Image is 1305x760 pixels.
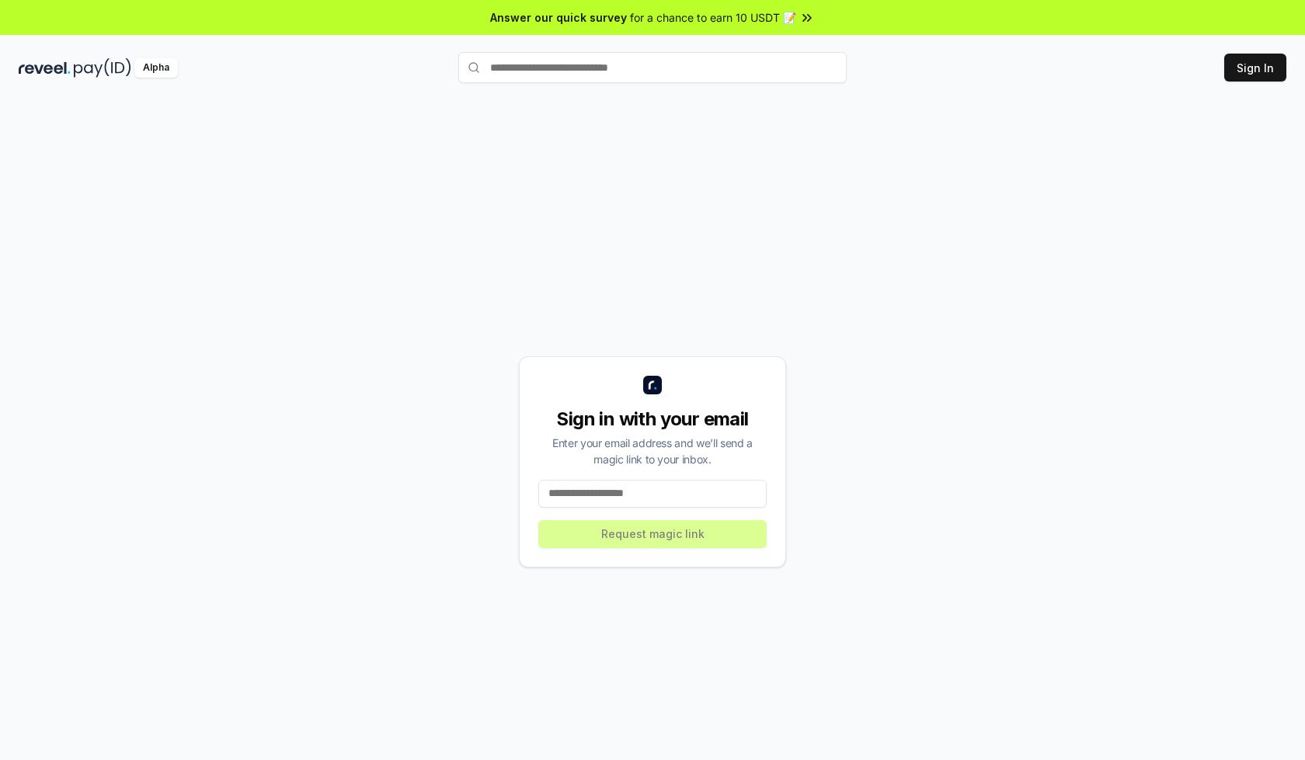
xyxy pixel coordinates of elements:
[643,376,662,394] img: logo_small
[490,9,627,26] span: Answer our quick survey
[134,58,178,78] div: Alpha
[19,58,71,78] img: reveel_dark
[538,407,767,432] div: Sign in with your email
[630,9,796,26] span: for a chance to earn 10 USDT 📝
[538,435,767,467] div: Enter your email address and we’ll send a magic link to your inbox.
[1224,54,1286,82] button: Sign In
[74,58,131,78] img: pay_id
